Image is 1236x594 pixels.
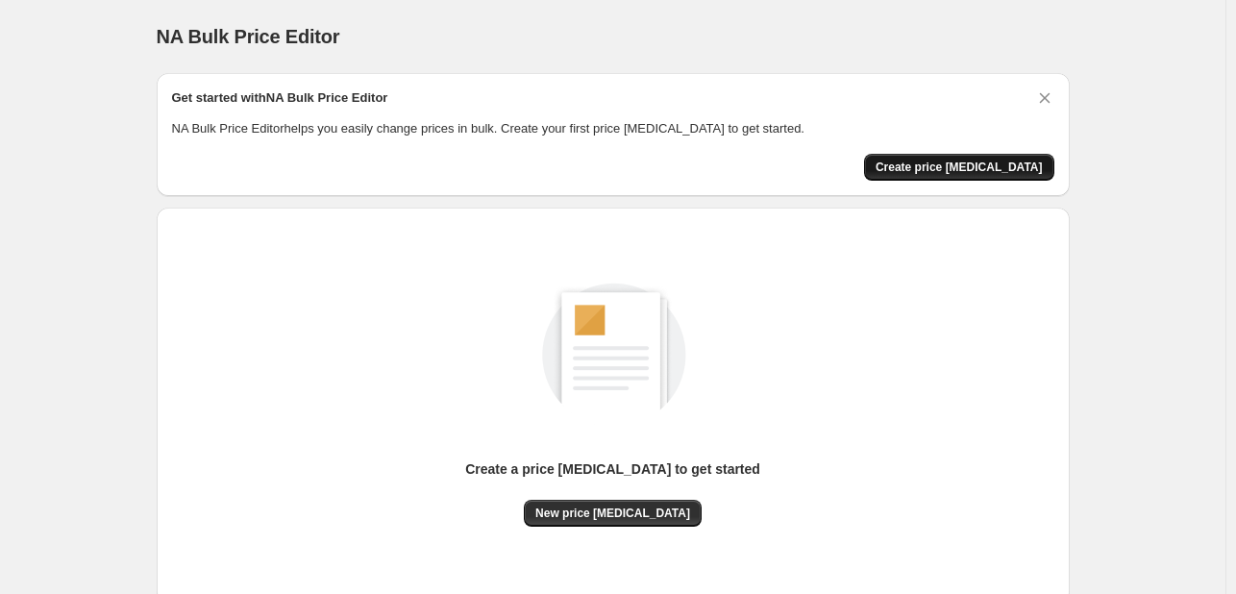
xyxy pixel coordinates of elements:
[172,119,1054,138] p: NA Bulk Price Editor helps you easily change prices in bulk. Create your first price [MEDICAL_DAT...
[876,160,1043,175] span: Create price [MEDICAL_DATA]
[465,459,760,479] p: Create a price [MEDICAL_DATA] to get started
[172,88,388,108] h2: Get started with NA Bulk Price Editor
[864,154,1054,181] button: Create price change job
[524,500,702,527] button: New price [MEDICAL_DATA]
[157,26,340,47] span: NA Bulk Price Editor
[1035,88,1054,108] button: Dismiss card
[535,506,690,521] span: New price [MEDICAL_DATA]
